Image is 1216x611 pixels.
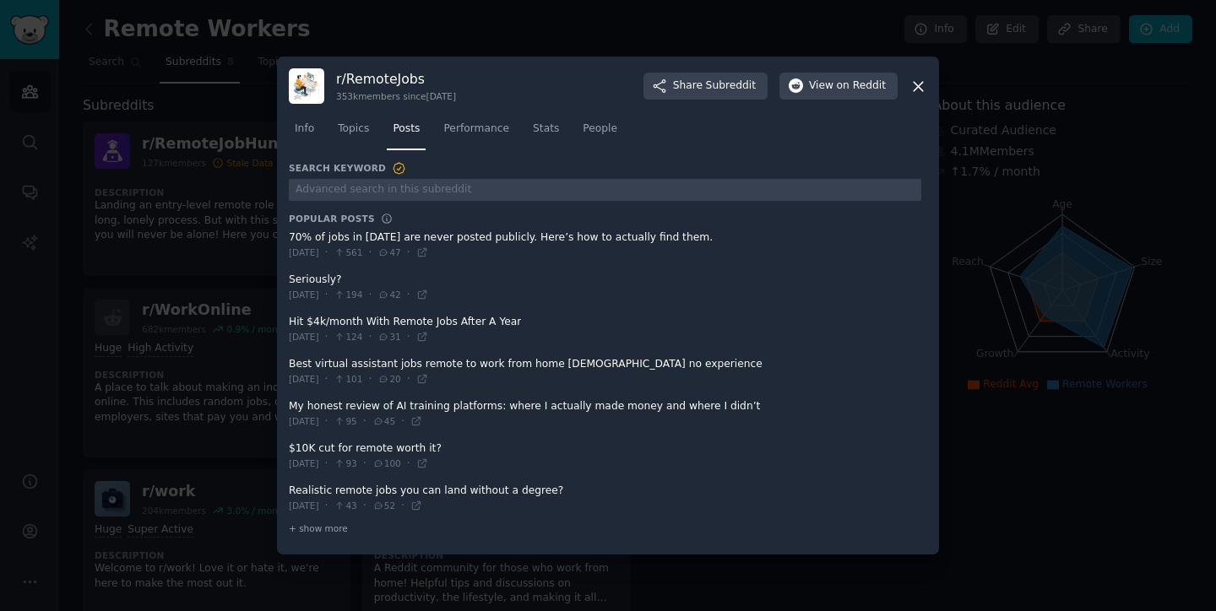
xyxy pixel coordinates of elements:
a: Topics [332,116,375,150]
span: 47 [377,246,400,258]
a: Posts [387,116,426,150]
span: Info [295,122,314,137]
a: Info [289,116,320,150]
span: 42 [377,289,400,300]
span: · [363,457,366,472]
input: Advanced search in this subreddit [289,179,921,202]
a: Performance [437,116,515,150]
span: 43 [334,500,356,511]
button: ShareSubreddit [643,73,768,100]
span: Share [673,78,756,94]
span: · [325,246,328,261]
span: · [325,499,328,514]
a: Stats [527,116,565,150]
span: 52 [372,500,395,511]
h3: Popular Posts [289,213,375,224]
span: · [407,457,410,472]
span: · [368,246,372,261]
span: View [809,78,886,94]
span: [DATE] [289,373,319,385]
span: · [325,372,328,387]
span: 101 [334,373,362,385]
span: Subreddit [706,78,756,94]
span: 45 [372,415,395,427]
span: · [325,414,328,430]
span: · [368,288,372,303]
span: · [407,246,410,261]
h3: r/ RemoteJobs [336,70,456,88]
span: · [401,499,404,514]
span: · [363,414,366,430]
span: [DATE] [289,289,319,300]
span: · [325,330,328,345]
span: · [407,330,410,345]
span: · [368,330,372,345]
span: 124 [334,331,362,343]
span: 100 [372,457,401,469]
span: · [407,288,410,303]
span: Posts [393,122,420,137]
span: [DATE] [289,246,319,258]
span: 93 [334,457,356,469]
a: People [577,116,623,150]
span: [DATE] [289,331,319,343]
span: + show more [289,522,348,534]
span: · [363,499,366,514]
span: · [407,372,410,387]
img: RemoteJobs [289,68,324,104]
span: 31 [377,331,400,343]
span: 194 [334,289,362,300]
span: 20 [377,373,400,385]
span: Stats [533,122,559,137]
span: · [325,288,328,303]
span: Topics [338,122,369,137]
button: Viewon Reddit [779,73,898,100]
span: 561 [334,246,362,258]
span: [DATE] [289,500,319,511]
span: on Reddit [837,78,886,94]
div: 353k members since [DATE] [336,90,456,102]
span: [DATE] [289,457,319,469]
span: · [368,372,372,387]
span: Performance [443,122,509,137]
span: · [401,414,404,430]
span: People [583,122,617,137]
span: 95 [334,415,356,427]
span: [DATE] [289,415,319,427]
h3: Search Keyword [289,161,407,176]
span: · [325,457,328,472]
